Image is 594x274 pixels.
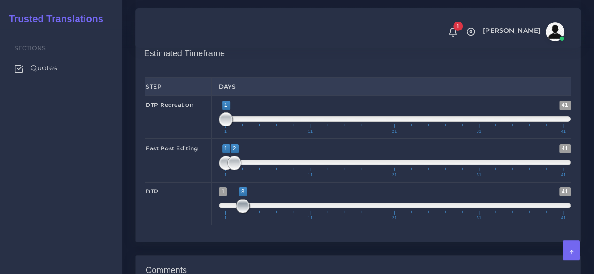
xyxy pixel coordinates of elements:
a: Quotes [7,58,115,78]
span: 41 [559,101,571,110]
span: 1 [222,144,230,153]
span: 1 [223,216,229,220]
span: 41 [559,144,571,153]
span: 41 [559,216,567,220]
span: 11 [306,216,314,220]
span: 11 [306,129,314,133]
h2: Trusted Translations [2,13,103,24]
strong: Step [146,83,162,90]
a: [PERSON_NAME]avatar [478,22,568,41]
span: 3 [239,187,247,196]
strong: Fast Post Editing [146,145,198,152]
span: 1 [219,187,227,196]
span: 21 [391,216,399,220]
span: [PERSON_NAME] [483,27,540,34]
h4: Estimated Timeframe [144,39,572,59]
strong: Days [219,83,236,90]
span: 21 [391,129,399,133]
strong: DTP Recreation [146,101,193,108]
span: 41 [559,129,567,133]
span: 31 [475,173,483,177]
span: Quotes [31,63,57,73]
span: 1 [453,22,463,31]
span: 1 [223,129,229,133]
strong: DTP [146,188,159,195]
span: 2 [231,144,239,153]
span: 21 [391,173,399,177]
span: 1 [222,101,230,110]
span: 31 [475,216,483,220]
span: 1 [223,173,229,177]
span: 41 [559,187,571,196]
a: Trusted Translations [2,11,103,27]
span: 11 [306,173,314,177]
img: avatar [546,22,564,41]
span: Sections [15,44,46,52]
a: 1 [445,27,461,37]
span: 31 [475,129,483,133]
span: 41 [559,173,567,177]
